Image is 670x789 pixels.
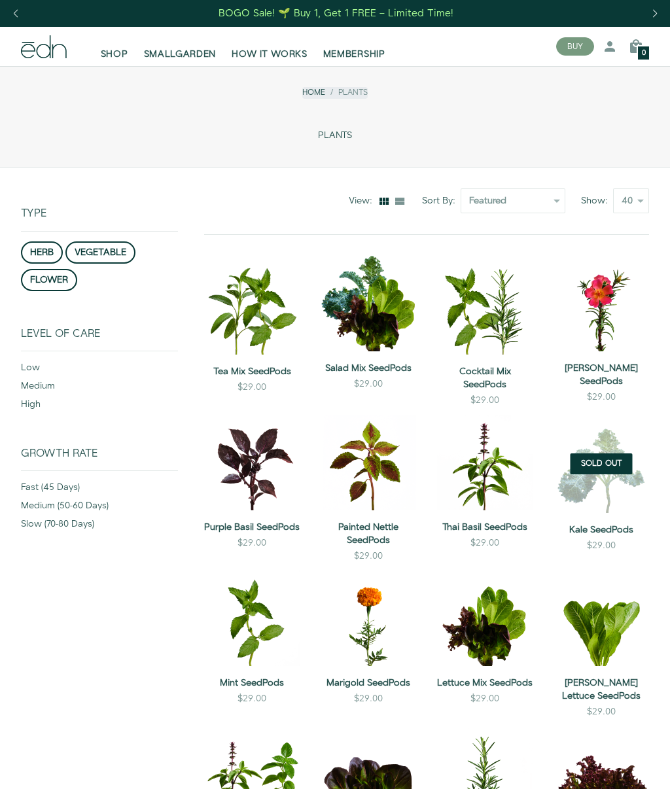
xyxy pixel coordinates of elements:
a: Mint SeedPods [204,676,300,690]
a: HOW IT WORKS [224,32,315,61]
div: medium [21,379,178,398]
img: Tea Mix SeedPods [204,256,300,355]
div: $29.00 [470,536,499,550]
a: Tea Mix SeedPods [204,365,300,378]
img: Thai Basil SeedPods [437,415,533,510]
div: $29.00 [238,536,266,550]
div: View: [349,194,378,207]
a: SMALLGARDEN [136,32,224,61]
a: Purple Basil SeedPods [204,521,300,534]
img: Salad Mix SeedPods [321,256,416,351]
img: Marigold SeedPods [321,570,416,666]
img: Kale SeedPods [554,415,649,514]
div: medium (50-60 days) [21,499,178,517]
span: MEMBERSHIP [323,48,385,61]
div: Level of Care [21,328,178,351]
a: Marigold SeedPods [321,676,416,690]
span: 0 [642,50,646,57]
a: SHOP [93,32,136,61]
a: [PERSON_NAME] SeedPods [554,362,649,388]
button: flower [21,269,77,291]
div: low [21,361,178,379]
a: BOGO Sale! 🌱 Buy 1, Get 1 FREE – Limited Time! [218,3,455,24]
img: Purple Basil SeedPods [204,415,300,510]
img: Lettuce Mix SeedPods [437,570,533,666]
a: Cocktail Mix SeedPods [437,365,533,391]
label: Show: [581,194,613,207]
a: Lettuce Mix SeedPods [437,676,533,690]
span: SMALLGARDEN [144,48,217,61]
img: Mint SeedPods [204,570,300,666]
div: fast (45 days) [21,481,178,499]
div: $29.00 [354,692,383,705]
nav: breadcrumbs [302,87,368,98]
a: Salad Mix SeedPods [321,362,416,375]
span: HOW IT WORKS [232,48,307,61]
a: Home [302,87,325,98]
span: SHOP [101,48,128,61]
a: Kale SeedPods [554,523,649,536]
li: Plants [325,87,368,98]
div: Growth Rate [21,447,178,470]
div: $29.00 [470,692,499,705]
button: herb [21,241,63,264]
div: $29.00 [587,539,616,552]
button: vegetable [65,241,135,264]
img: Moss Rose SeedPods [554,256,649,351]
a: [PERSON_NAME] Lettuce SeedPods [554,676,649,703]
span: PLANTS [318,130,352,141]
div: $29.00 [587,391,616,404]
div: BOGO Sale! 🌱 Buy 1, Get 1 FREE – Limited Time! [219,7,453,20]
label: Sort By: [422,194,461,207]
img: Painted Nettle SeedPods [321,415,416,510]
div: slow (70-80 days) [21,517,178,536]
button: BUY [556,37,594,56]
div: high [21,398,178,416]
a: Thai Basil SeedPods [437,521,533,534]
div: $29.00 [238,692,266,705]
img: Cocktail Mix SeedPods [437,256,533,355]
span: Sold Out [581,460,622,468]
img: Bibb Lettuce SeedPods [554,570,649,666]
div: $29.00 [587,705,616,718]
div: $29.00 [238,381,266,394]
div: Type [21,167,178,230]
a: MEMBERSHIP [315,32,393,61]
div: $29.00 [354,377,383,391]
iframe: Opens a widget where you can find more information [500,750,657,782]
div: $29.00 [470,394,499,407]
a: Painted Nettle SeedPods [321,521,416,547]
div: $29.00 [354,550,383,563]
